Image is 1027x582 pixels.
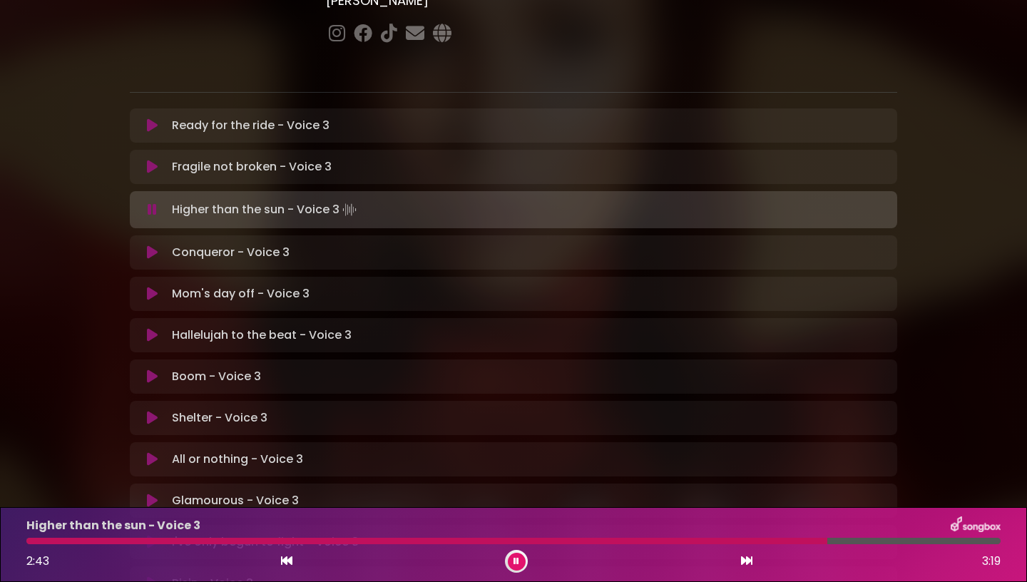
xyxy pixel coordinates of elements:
[172,158,332,175] p: Fragile not broken - Voice 3
[172,117,329,134] p: Ready for the ride - Voice 3
[172,285,310,302] p: Mom's day off - Voice 3
[172,368,261,385] p: Boom - Voice 3
[951,516,1001,535] img: songbox-logo-white.png
[339,200,359,220] img: waveform4.gif
[172,409,267,427] p: Shelter - Voice 3
[172,200,359,220] p: Higher than the sun - Voice 3
[26,553,49,569] span: 2:43
[172,327,352,344] p: Hallelujah to the beat - Voice 3
[172,244,290,261] p: Conqueror - Voice 3
[172,492,299,509] p: Glamourous - Voice 3
[26,517,200,534] p: Higher than the sun - Voice 3
[172,451,303,468] p: All or nothing - Voice 3
[982,553,1001,570] span: 3:19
